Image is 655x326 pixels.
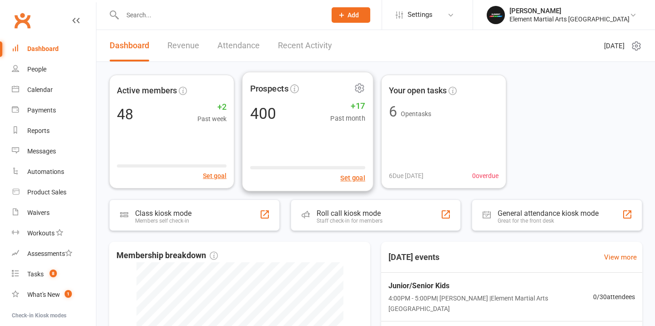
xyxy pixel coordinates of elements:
button: Set goal [340,173,365,183]
a: Product Sales [12,182,96,203]
div: People [27,66,46,73]
span: Settings [408,5,433,25]
a: Tasks 8 [12,264,96,285]
img: thumb_image1751779386.png [487,6,505,24]
div: Messages [27,148,56,155]
a: Dashboard [110,30,149,61]
span: 8 [50,270,57,277]
span: 4:00PM - 5:00PM | [PERSON_NAME] | Element Martial Arts [GEOGRAPHIC_DATA] [388,293,593,314]
a: Recent Activity [278,30,332,61]
span: 0 overdue [472,171,499,181]
span: Past week [197,114,227,124]
a: What's New1 [12,285,96,305]
a: Reports [12,121,96,141]
span: Junior/Senior Kids [388,280,593,292]
div: Reports [27,127,50,134]
div: Waivers [27,209,50,216]
div: Staff check-in for members [317,218,383,224]
button: Add [332,7,370,23]
a: Waivers [12,203,96,223]
span: Past month [330,113,365,124]
span: Your open tasks [389,84,447,97]
a: Assessments [12,244,96,264]
a: Attendance [217,30,260,61]
div: Class kiosk mode [135,209,191,218]
span: 0 / 30 attendees [593,292,635,302]
div: Assessments [27,250,72,257]
span: Active members [117,84,177,97]
span: Open tasks [401,110,431,117]
span: Membership breakdown [116,249,218,262]
div: Payments [27,107,56,114]
div: Roll call kiosk mode [317,209,383,218]
span: 1 [65,290,72,298]
span: +17 [330,99,365,113]
input: Search... [120,9,320,21]
span: [DATE] [604,41,625,51]
a: Workouts [12,223,96,244]
div: Calendar [27,86,53,93]
a: Dashboard [12,39,96,59]
a: Calendar [12,80,96,100]
div: Members self check-in [135,218,191,224]
div: Dashboard [27,45,59,52]
a: Payments [12,100,96,121]
button: Set goal [203,171,227,181]
div: 6 [389,104,397,119]
span: Prospects [250,81,288,95]
a: Revenue [167,30,199,61]
a: View more [604,252,637,263]
div: Product Sales [27,188,66,196]
div: Automations [27,168,64,175]
div: 48 [117,107,133,122]
span: +2 [197,101,227,114]
a: People [12,59,96,80]
div: [PERSON_NAME] [509,7,630,15]
h3: [DATE] events [381,249,447,265]
div: Tasks [27,270,44,278]
div: Great for the front desk [498,218,599,224]
a: Messages [12,141,96,162]
a: Automations [12,162,96,182]
div: General attendance kiosk mode [498,209,599,218]
span: Add [348,11,359,19]
a: Clubworx [11,9,34,32]
div: Workouts [27,229,55,237]
div: Element Martial Arts [GEOGRAPHIC_DATA] [509,15,630,23]
span: 6 Due [DATE] [389,171,423,181]
div: What's New [27,291,60,298]
div: 400 [250,106,276,121]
